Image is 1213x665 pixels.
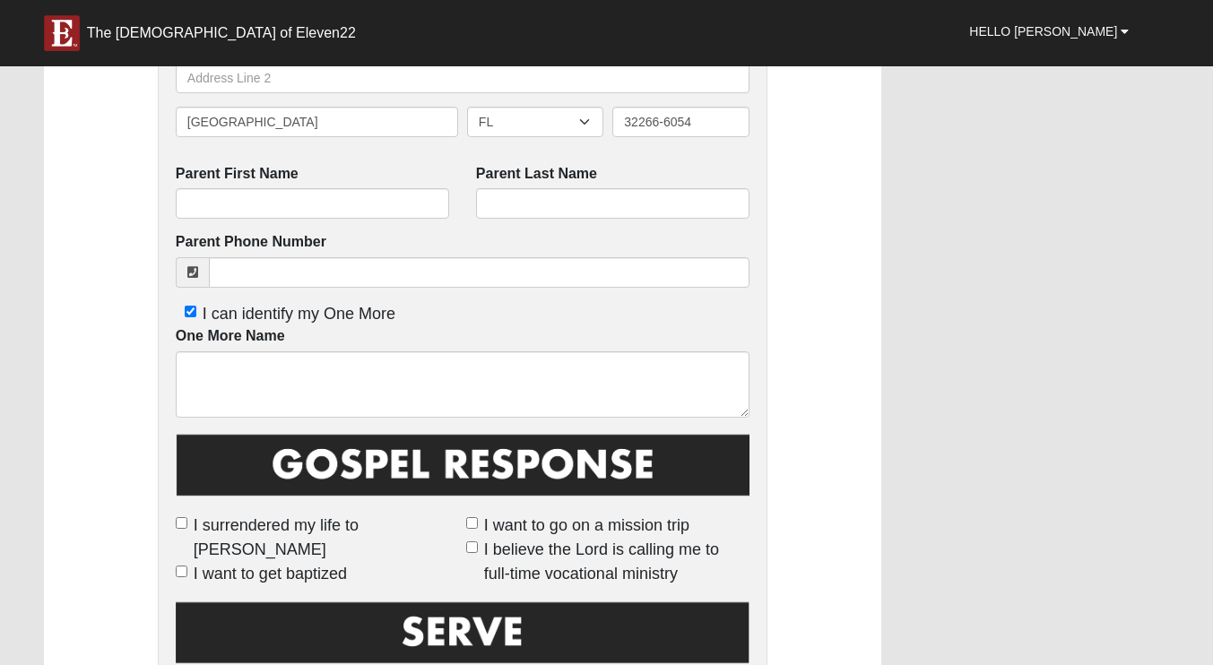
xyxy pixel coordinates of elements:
input: I want to get baptized [176,566,187,577]
input: I surrendered my life to [PERSON_NAME] [176,517,187,529]
span: I surrendered my life to [PERSON_NAME] [194,514,459,562]
img: E-icon-fireweed-White-TM.png [44,15,80,51]
input: Address Line 2 [176,63,749,93]
input: City [176,107,458,137]
label: Parent First Name [176,164,299,185]
label: Parent Last Name [476,164,597,185]
img: GospelResponseBLK.png [176,431,749,511]
input: I can identify my One More [185,306,196,317]
input: I want to go on a mission trip [466,517,478,529]
div: The [DEMOGRAPHIC_DATA] of Eleven22 [87,24,356,42]
span: I want to get baptized [194,562,347,586]
label: Parent Phone Number [176,232,326,253]
span: Hello [PERSON_NAME] [969,24,1117,39]
input: Zip [612,107,749,137]
span: I want to go on a mission trip [484,514,689,538]
span: I believe the Lord is calling me to full-time vocational ministry [484,538,749,586]
a: The [DEMOGRAPHIC_DATA] of Eleven22 [30,6,369,51]
a: Hello [PERSON_NAME] [956,9,1142,54]
span: I can identify my One More [203,305,395,323]
label: One More Name [176,326,285,347]
input: I believe the Lord is calling me to full-time vocational ministry [466,541,478,553]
